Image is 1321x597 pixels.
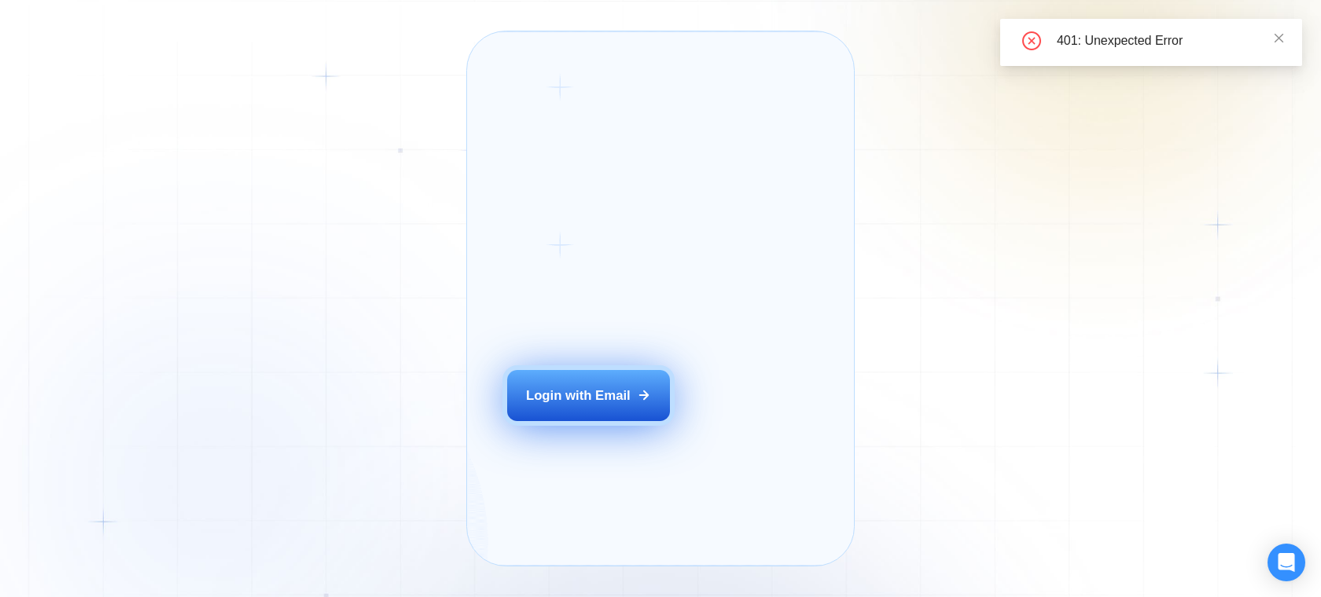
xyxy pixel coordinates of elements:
span: close-circle [1022,31,1041,50]
span: close [1273,32,1285,44]
div: 401: Unexpected Error [1057,31,1283,50]
div: Login with Email [526,386,631,405]
button: Login with Email [507,370,671,421]
div: Open Intercom Messenger [1268,544,1305,581]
